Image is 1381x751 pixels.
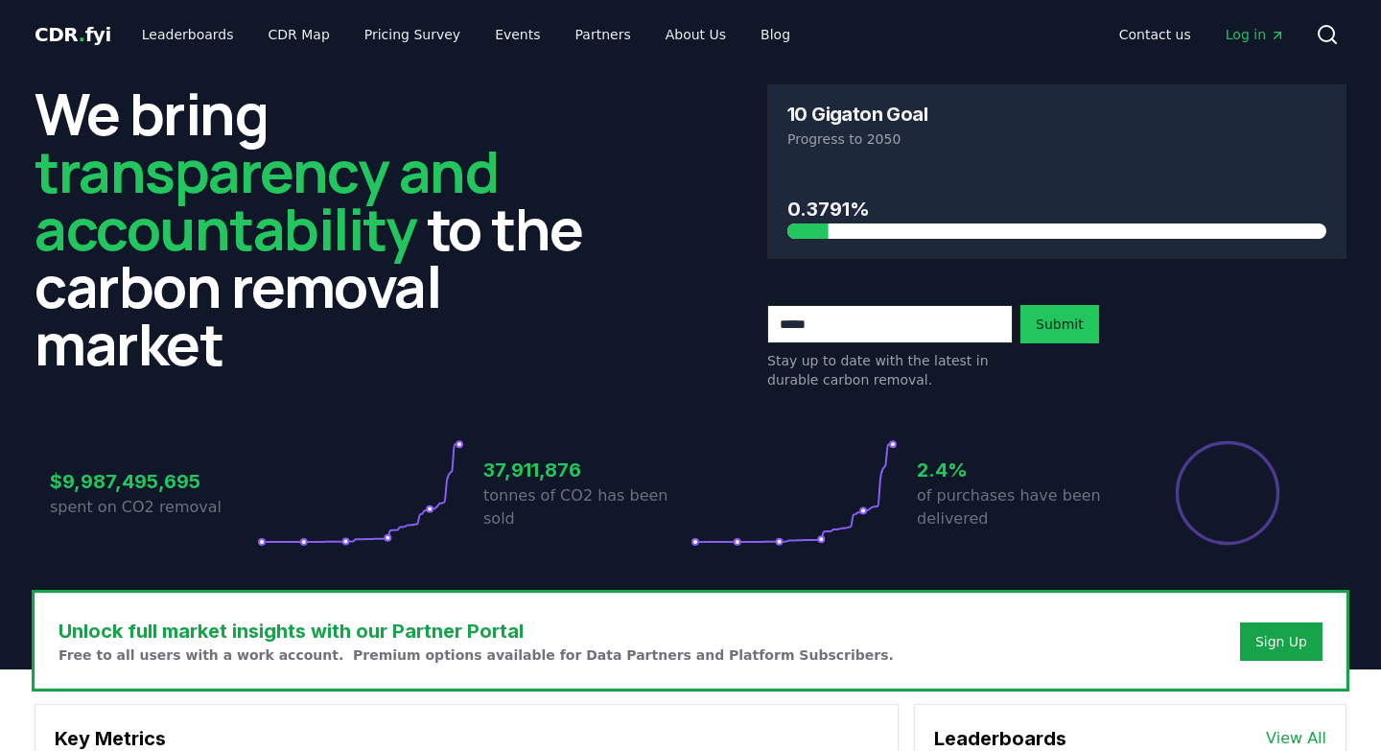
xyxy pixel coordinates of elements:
[483,484,690,530] p: tonnes of CO2 has been sold
[917,484,1124,530] p: of purchases have been delivered
[1226,25,1285,44] span: Log in
[483,456,690,484] h3: 37,911,876
[59,645,894,665] p: Free to all users with a work account. Premium options available for Data Partners and Platform S...
[50,467,257,496] h3: $9,987,495,695
[480,17,555,52] a: Events
[349,17,476,52] a: Pricing Survey
[787,195,1326,223] h3: 0.3791%
[1020,305,1099,343] button: Submit
[127,17,249,52] a: Leaderboards
[745,17,806,52] a: Blog
[50,496,257,519] p: spent on CO2 removal
[787,105,927,124] h3: 10 Gigaton Goal
[59,617,894,645] h3: Unlock full market insights with our Partner Portal
[1210,17,1300,52] a: Log in
[79,23,85,46] span: .
[560,17,646,52] a: Partners
[127,17,806,52] nav: Main
[1255,632,1307,651] a: Sign Up
[35,131,498,268] span: transparency and accountability
[1104,17,1300,52] nav: Main
[1104,17,1206,52] a: Contact us
[35,21,111,48] a: CDR.fyi
[1174,439,1281,547] div: Percentage of sales delivered
[767,351,1013,389] p: Stay up to date with the latest in durable carbon removal.
[650,17,741,52] a: About Us
[1240,622,1322,661] button: Sign Up
[35,23,111,46] span: CDR fyi
[917,456,1124,484] h3: 2.4%
[35,84,614,372] h2: We bring to the carbon removal market
[787,129,1326,149] p: Progress to 2050
[1266,727,1326,750] a: View All
[253,17,345,52] a: CDR Map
